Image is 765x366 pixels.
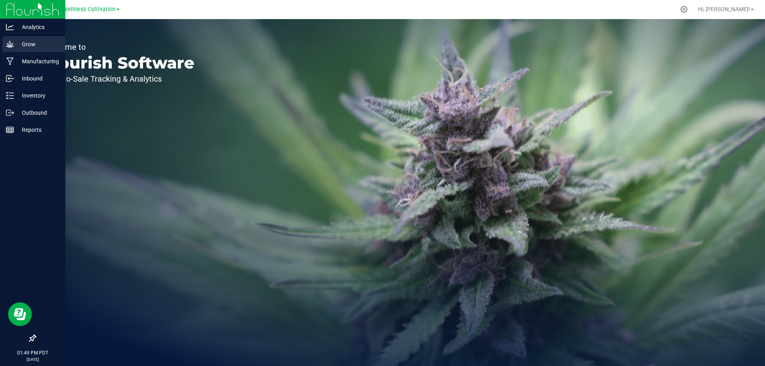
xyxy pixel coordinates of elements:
[6,23,14,31] inline-svg: Analytics
[43,6,116,13] span: Polaris Wellness Cultivation
[4,356,62,362] p: [DATE]
[6,40,14,48] inline-svg: Grow
[14,57,62,66] p: Manufacturing
[14,74,62,83] p: Inbound
[6,74,14,82] inline-svg: Inbound
[43,43,194,51] p: Welcome to
[698,6,750,12] span: Hi, [PERSON_NAME]!
[14,125,62,135] p: Reports
[6,126,14,134] inline-svg: Reports
[6,57,14,65] inline-svg: Manufacturing
[6,109,14,117] inline-svg: Outbound
[8,302,32,326] iframe: Resource center
[6,92,14,100] inline-svg: Inventory
[43,75,194,83] p: Seed-to-Sale Tracking & Analytics
[4,349,62,356] p: 01:49 PM PDT
[679,6,689,13] div: Manage settings
[14,91,62,100] p: Inventory
[14,22,62,32] p: Analytics
[14,108,62,117] p: Outbound
[14,39,62,49] p: Grow
[43,55,194,71] p: Flourish Software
